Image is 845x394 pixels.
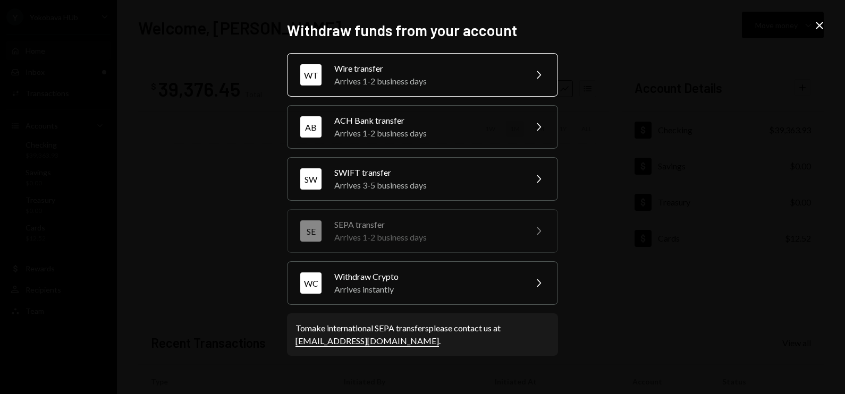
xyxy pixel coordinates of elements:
div: Arrives 3-5 business days [334,179,519,192]
div: WT [300,64,322,85]
div: SEPA transfer [334,218,519,231]
div: Arrives 1-2 business days [334,75,519,88]
div: Arrives 1-2 business days [334,231,519,244]
button: WTWire transferArrives 1-2 business days [287,53,558,97]
div: SWIFT transfer [334,166,519,179]
button: SESEPA transferArrives 1-2 business days [287,209,558,253]
div: Arrives instantly [334,283,519,296]
div: WC [300,272,322,294]
button: WCWithdraw CryptoArrives instantly [287,261,558,305]
div: AB [300,116,322,138]
h2: Withdraw funds from your account [287,20,558,41]
div: Arrives 1-2 business days [334,127,519,140]
div: To make international SEPA transfers please contact us at . [295,322,550,347]
div: ACH Bank transfer [334,114,519,127]
div: Wire transfer [334,62,519,75]
button: SWSWIFT transferArrives 3-5 business days [287,157,558,201]
div: SE [300,220,322,242]
a: [EMAIL_ADDRESS][DOMAIN_NAME] [295,336,439,347]
div: SW [300,168,322,190]
button: ABACH Bank transferArrives 1-2 business days [287,105,558,149]
div: Withdraw Crypto [334,270,519,283]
